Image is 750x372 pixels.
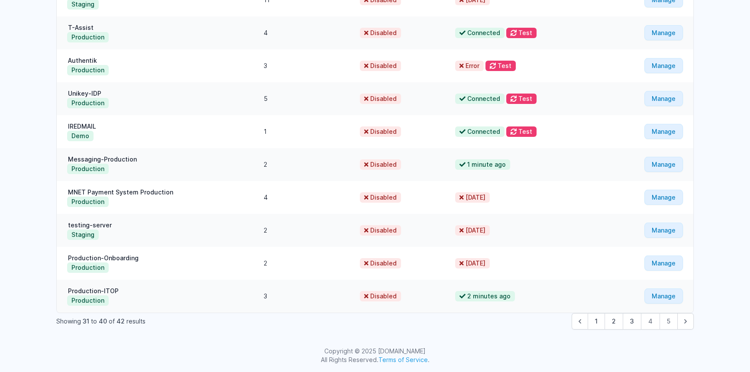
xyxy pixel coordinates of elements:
[455,192,490,203] span: [DATE]
[644,25,683,40] a: Manage
[360,192,401,203] span: Disabled
[56,313,694,330] nav: Pagination Navigation
[644,256,683,271] a: Manage
[455,28,504,38] span: Connected
[360,126,401,137] span: Disabled
[253,49,349,82] td: 3
[659,313,678,330] button: Go to page 5
[56,317,81,325] span: Showing
[253,16,349,49] td: 4
[605,313,623,330] button: Go to page 2
[67,90,102,97] a: Unikey-IDP
[67,221,113,229] a: testing-server
[644,190,683,205] a: Manage
[360,94,401,104] span: Disabled
[67,197,109,207] button: Production
[360,61,401,71] span: Disabled
[99,317,107,325] span: 40
[644,124,683,139] a: Manage
[506,94,537,104] button: Test
[455,94,504,104] span: Connected
[67,24,94,31] a: T-Assist
[67,123,97,130] a: IREDMAIL
[67,254,139,262] a: Production-Onboarding
[677,313,694,330] button: Next &raquo;
[506,126,537,137] button: Test
[253,280,349,313] td: 3
[253,148,349,181] td: 2
[360,28,401,38] span: Disabled
[644,58,683,73] a: Manage
[126,317,145,325] span: results
[644,288,683,304] a: Manage
[455,159,510,170] span: 1 minute ago
[67,131,94,141] button: Demo
[67,98,109,108] button: Production
[623,313,641,330] button: Go to page 3
[455,291,515,301] span: 2 minutes ago
[360,291,401,301] span: Disabled
[253,82,349,115] td: 5
[455,258,490,268] span: [DATE]
[588,313,605,330] button: Go to page 1
[67,295,109,306] button: Production
[455,61,484,71] span: Error
[485,61,516,71] button: Test
[67,57,98,64] a: Authentik
[67,287,120,294] a: Production-ITOP
[455,225,490,236] span: [DATE]
[253,247,349,280] td: 2
[91,317,97,325] span: to
[506,28,537,38] button: Test
[644,157,683,172] a: Manage
[83,317,89,325] span: 31
[253,214,349,247] td: 2
[116,317,125,325] span: 42
[360,225,401,236] span: Disabled
[360,159,401,170] span: Disabled
[253,181,349,214] td: 4
[253,115,349,148] td: 1
[67,32,109,42] button: Production
[644,223,683,238] a: Manage
[67,164,109,174] button: Production
[641,313,660,330] span: 4
[67,155,138,163] a: Messaging-Production
[455,126,504,137] span: Connected
[378,356,428,363] a: Terms of Service
[360,258,401,268] span: Disabled
[109,317,115,325] span: of
[67,188,174,196] a: MNET Payment System Production
[67,262,109,273] button: Production
[572,313,588,330] button: &laquo; Previous
[67,65,109,75] button: Production
[644,91,683,106] a: Manage
[67,230,99,240] button: Staging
